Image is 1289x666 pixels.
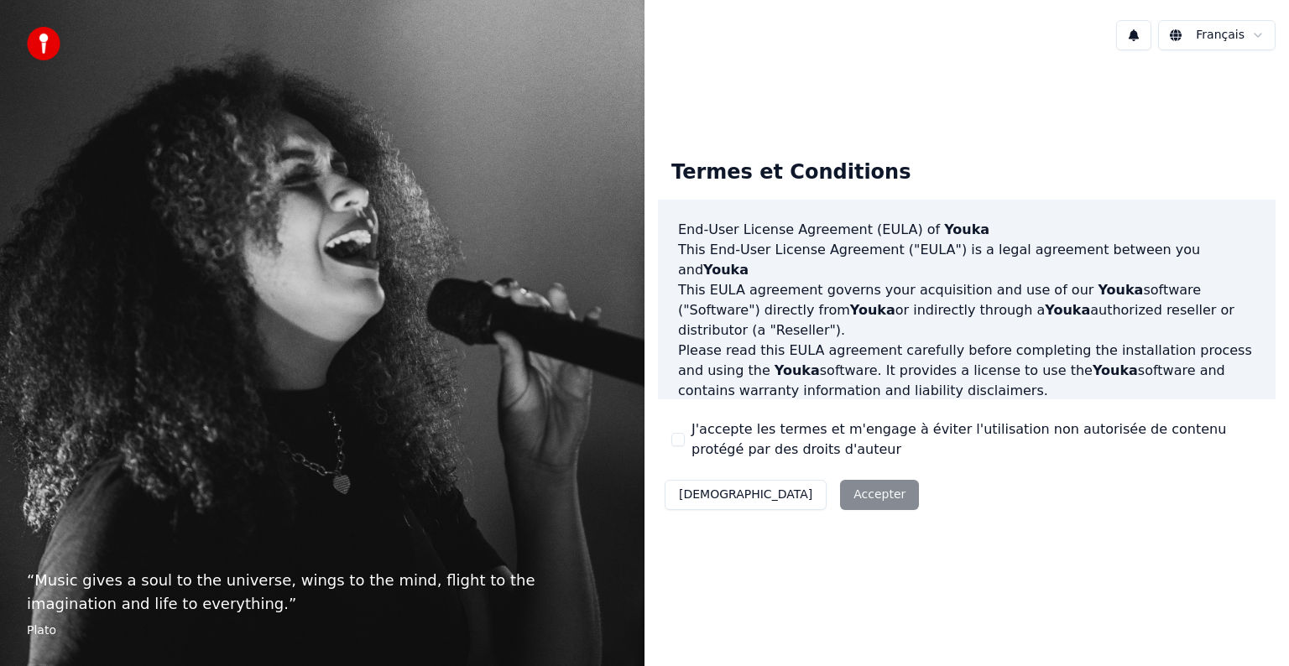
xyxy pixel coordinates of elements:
[678,220,1255,240] h3: End-User License Agreement (EULA) of
[665,480,827,510] button: [DEMOGRAPHIC_DATA]
[1045,302,1090,318] span: Youka
[27,27,60,60] img: youka
[658,146,924,200] div: Termes et Conditions
[27,622,618,639] footer: Plato
[703,262,749,278] span: Youka
[850,302,895,318] span: Youka
[944,221,989,237] span: Youka
[775,362,820,378] span: Youka
[27,569,618,616] p: “ Music gives a soul to the universe, wings to the mind, flight to the imagination and life to ev...
[1098,282,1143,298] span: Youka
[678,240,1255,280] p: This End-User License Agreement ("EULA") is a legal agreement between you and
[678,280,1255,341] p: This EULA agreement governs your acquisition and use of our software ("Software") directly from o...
[691,419,1262,460] label: J'accepte les termes et m'engage à éviter l'utilisation non autorisée de contenu protégé par des ...
[1093,362,1138,378] span: Youka
[678,341,1255,401] p: Please read this EULA agreement carefully before completing the installation process and using th...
